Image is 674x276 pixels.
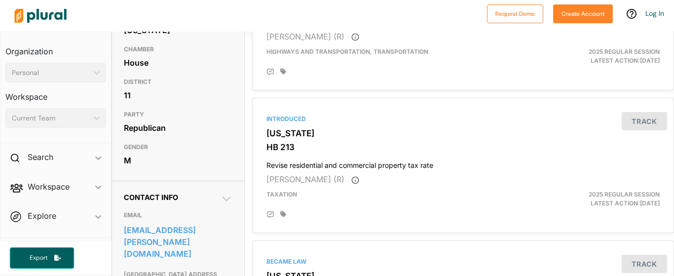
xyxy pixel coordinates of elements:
div: Add Position Statement [266,68,274,76]
span: [PERSON_NAME] (R) [266,32,344,41]
div: M [124,153,232,168]
h3: Workspace [5,82,106,104]
h3: CHAMBER [124,43,232,55]
h3: HB 213 [266,142,660,152]
a: [EMAIL_ADDRESS][PERSON_NAME][DOMAIN_NAME] [124,223,232,261]
a: Create Account [553,8,613,18]
div: Republican [124,120,232,135]
div: Add tags [280,68,286,75]
div: Latest Action: [DATE] [531,47,667,65]
h2: Search [28,152,53,162]
button: Export [10,247,74,269]
button: Create Account [553,4,613,23]
span: 2025 Regular Session [589,191,660,198]
div: Introduced [266,115,660,123]
div: House [124,55,232,70]
a: Log In [645,9,664,18]
div: Personal [12,68,90,78]
div: Add tags [280,211,286,218]
span: Contact Info [124,193,178,201]
h3: PARTY [124,109,232,120]
div: Latest Action: [DATE] [531,190,667,208]
div: 11 [124,88,232,103]
h3: EMAIL [124,209,232,221]
span: Taxation [266,191,297,198]
div: Current Team [12,113,90,123]
span: [PERSON_NAME] (R) [266,174,344,184]
h3: Organization [5,37,106,59]
div: Became Law [266,257,660,266]
a: Request Demo [487,8,543,18]
div: Add Position Statement [266,211,274,219]
h4: Revise residential and commercial property tax rate [266,157,660,170]
h3: DISTRICT [124,76,232,88]
button: Track [622,112,667,130]
span: 2025 Regular Session [589,48,660,55]
h3: GENDER [124,141,232,153]
h3: [US_STATE] [266,128,660,138]
button: Request Demo [487,4,543,23]
span: Export [23,254,54,262]
button: Track [622,255,667,273]
span: Highways and Transportation, Transportation [266,48,428,55]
